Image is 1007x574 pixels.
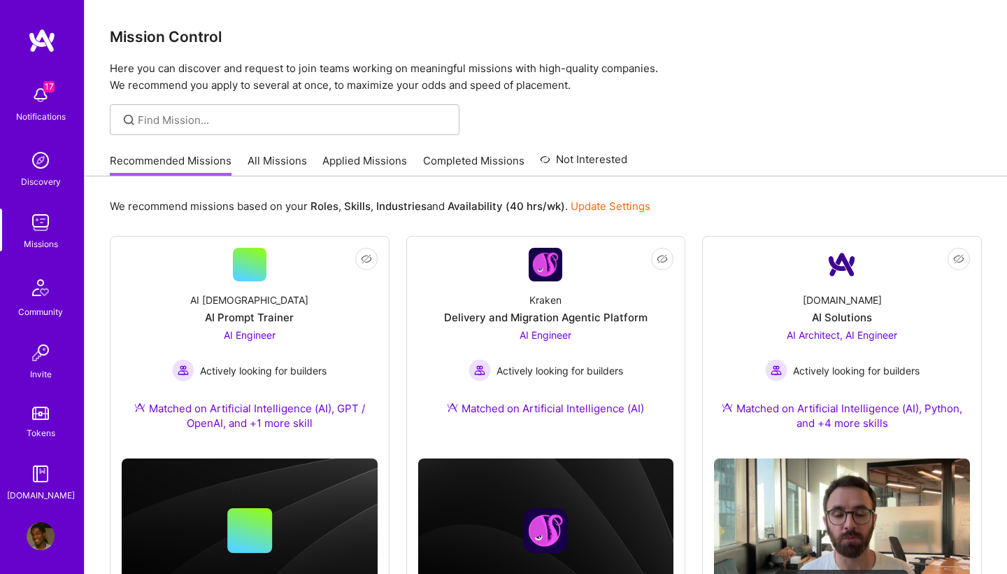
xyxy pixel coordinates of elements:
div: Delivery and Migration Agentic Platform [444,310,648,325]
i: icon SearchGrey [121,112,137,128]
a: Company LogoKrakenDelivery and Migration Agentic PlatformAI Engineer Actively looking for builder... [418,248,674,433]
span: Actively looking for builders [793,363,920,378]
div: Missions [24,237,58,251]
img: logo [28,28,56,53]
a: AI [DEMOGRAPHIC_DATA]AI Prompt TrainerAI Engineer Actively looking for buildersActively looking f... [122,248,378,447]
img: discovery [27,146,55,174]
img: Company Logo [529,248,562,281]
span: Actively looking for builders [200,363,327,378]
div: [DOMAIN_NAME] [7,488,75,503]
div: AI [DEMOGRAPHIC_DATA] [190,293,308,307]
img: tokens [32,407,49,420]
div: Invite [30,367,52,381]
div: Notifications [16,109,66,124]
img: Ateam Purple Icon [447,402,458,413]
div: Matched on Artificial Intelligence (AI) [447,401,644,416]
b: Roles [310,199,338,213]
p: We recommend missions based on your , , and . [110,199,650,213]
img: User Avatar [27,522,55,550]
p: Here you can discover and request to join teams working on meaningful missions with high-quality ... [110,60,982,94]
a: User Avatar [23,522,58,550]
img: guide book [27,460,55,488]
i: icon EyeClosed [953,253,964,265]
span: 17 [43,81,55,92]
div: Community [18,304,63,319]
span: AI Architect, AI Engineer [787,329,897,341]
span: Actively looking for builders [497,363,623,378]
a: Applied Missions [322,153,407,176]
span: AI Engineer [520,329,571,341]
b: Industries [376,199,427,213]
b: Availability (40 hrs/wk) [448,199,565,213]
img: Actively looking for builders [765,359,787,381]
img: Invite [27,339,55,367]
div: Matched on Artificial Intelligence (AI), GPT / OpenAI, and +1 more skill [122,401,378,430]
div: Matched on Artificial Intelligence (AI), Python, and +4 more skills [714,401,970,430]
b: Skills [344,199,371,213]
img: Company logo [523,508,568,553]
a: Update Settings [571,199,650,213]
img: Ateam Purple Icon [722,402,733,413]
div: AI Solutions [812,310,872,325]
img: Actively looking for builders [172,359,194,381]
a: All Missions [248,153,307,176]
i: icon EyeClosed [657,253,668,265]
div: Discovery [21,174,61,189]
div: Tokens [27,426,55,440]
span: AI Engineer [224,329,276,341]
div: Kraken [529,293,562,307]
img: bell [27,81,55,109]
img: Company Logo [825,248,859,281]
i: icon EyeClosed [361,253,372,265]
img: Ateam Purple Icon [134,402,145,413]
input: Find Mission... [138,113,449,127]
img: teamwork [27,209,55,237]
h3: Mission Control [110,28,982,45]
a: Company Logo[DOMAIN_NAME]AI SolutionsAI Architect, AI Engineer Actively looking for buildersActiv... [714,248,970,447]
img: Community [24,271,57,304]
a: Recommended Missions [110,153,231,176]
div: AI Prompt Trainer [205,310,294,325]
a: Not Interested [540,151,627,176]
a: Completed Missions [423,153,524,176]
img: Actively looking for builders [469,359,491,381]
div: [DOMAIN_NAME] [803,293,882,307]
